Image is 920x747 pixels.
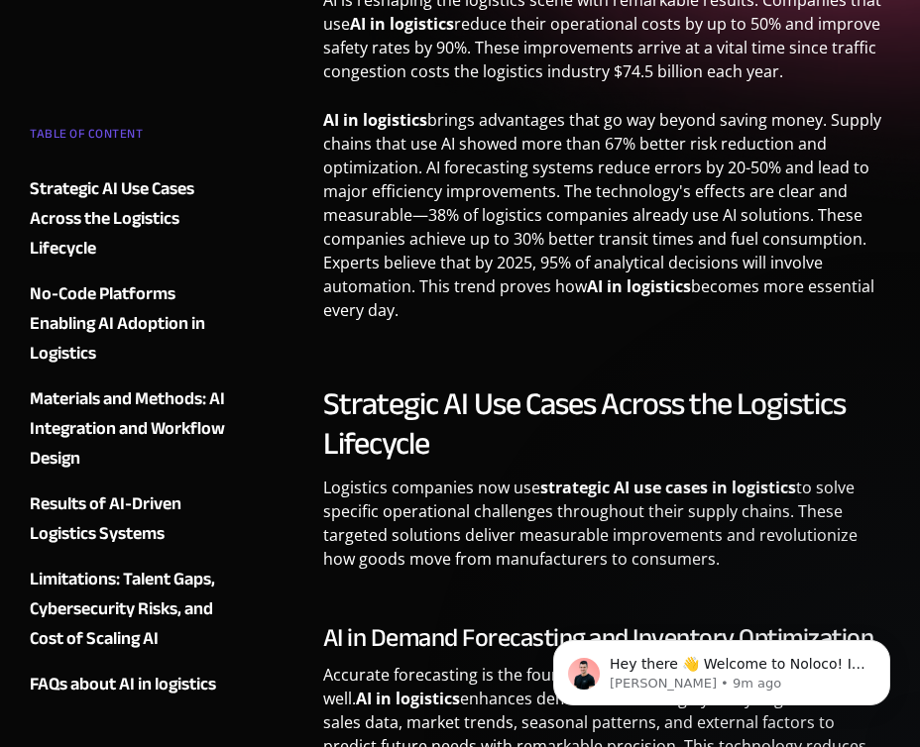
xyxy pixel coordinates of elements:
p: Logistics companies now use to solve specific operational challenges throughout their supply chai... [323,476,890,586]
div: FAQs about AI in logistics [30,670,216,699]
h3: AI in Demand Forecasting and Inventory Optimization [323,623,890,653]
strong: strategic AI use cases in logistics [540,477,796,498]
a: No-Code Platforms Enabling AI Adoption in Logistics [30,279,230,369]
a: Materials and Methods: AI Integration and Workflow Design [30,384,230,474]
div: TABLE OF CONTENT [30,119,230,159]
iframe: Intercom notifications message [523,598,920,737]
h2: Strategic AI Use Cases Across the Logistics Lifecycle [323,384,890,464]
strong: AI in logistics [587,275,691,297]
a: Strategic AI Use Cases Across the Logistics Lifecycle [30,174,230,264]
a: Limitations: Talent Gaps, Cybersecurity Risks, and Cost of Scaling AI [30,565,230,654]
a: FAQs about AI in logistics [30,670,230,699]
p: brings advantages that go way beyond saving money. Supply chains that use AI showed more than 67%... [323,108,890,337]
strong: AI in logistics [350,13,454,35]
strong: AI in logistics [323,109,427,131]
a: Results of AI-Driven Logistics Systems [30,489,230,549]
strong: AI in logistics [356,688,460,709]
